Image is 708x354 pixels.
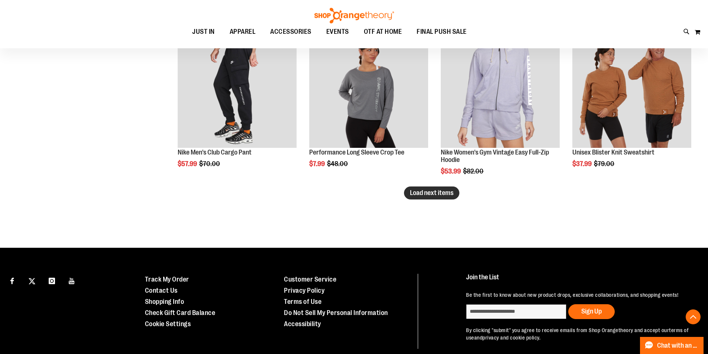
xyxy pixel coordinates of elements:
a: Product image for Nike Gym Vintage Easy Full Zip Hoodie [441,29,560,149]
span: $79.00 [594,160,615,168]
a: Shopping Info [145,298,184,305]
img: Twitter [29,278,35,285]
a: Customer Service [284,276,336,283]
span: APPAREL [230,23,256,40]
span: JUST IN [192,23,215,40]
img: Product image for Unisex Blister Knit Sweatshirt [572,29,691,148]
span: $7.99 [309,160,326,168]
span: ACCESSORIES [270,23,311,40]
div: product [569,25,695,186]
img: Product image for Nike Gym Vintage Easy Full Zip Hoodie [441,29,560,148]
a: JUST IN [185,23,222,40]
a: Product image for Nike Mens Club Cargo Pant [178,29,297,149]
a: APPAREL [222,23,263,40]
a: Accessibility [284,320,321,328]
span: Sign Up [581,308,602,315]
span: $70.00 [199,160,221,168]
span: $48.00 [327,160,349,168]
span: $57.99 [178,160,198,168]
a: Track My Order [145,276,189,283]
span: Load next items [410,189,453,197]
a: FINAL PUSH SALE [409,23,474,40]
a: Nike Men's Club Cargo Pant [178,149,252,156]
img: Shop Orangetheory [313,8,395,23]
a: Visit our X page [26,274,39,287]
a: Visit our Facebook page [6,274,19,287]
a: EVENTS [319,23,356,40]
a: Performance Long Sleeve Crop Tee [309,149,404,156]
input: enter email [466,304,566,319]
a: Product image for Unisex Blister Knit SweatshirtSALE [572,29,691,149]
span: Chat with an Expert [657,342,699,349]
span: EVENTS [326,23,349,40]
a: Contact Us [145,287,178,294]
a: Unisex Blister Knit Sweatshirt [572,149,654,156]
div: product [305,25,432,186]
button: Back To Top [686,309,701,324]
a: ACCESSORIES [263,23,319,40]
a: Do Not Sell My Personal Information [284,309,388,316]
p: Be the first to know about new product drops, exclusive collaborations, and shopping events! [466,291,691,299]
div: product [437,25,563,194]
a: Visit our Youtube page [65,274,78,287]
a: Product image for Performance Long Sleeve Crop TeeSALE [309,29,428,149]
span: $82.00 [463,168,485,175]
a: Privacy Policy [284,287,324,294]
a: Visit our Instagram page [45,274,58,287]
a: Terms of Use [284,298,321,305]
span: $37.99 [572,160,593,168]
a: Nike Women's Gym Vintage Easy Full-Zip Hoodie [441,149,549,163]
button: Load next items [404,186,459,199]
a: terms of use [466,327,689,341]
img: Product image for Nike Mens Club Cargo Pant [178,29,297,148]
a: Cookie Settings [145,320,191,328]
h4: Join the List [466,274,691,288]
span: FINAL PUSH SALE [417,23,467,40]
div: product [174,25,300,186]
p: By clicking "submit" you agree to receive emails from Shop Orangetheory and accept our and [466,327,691,341]
span: $53.99 [441,168,462,175]
a: OTF AT HOME [356,23,410,40]
span: OTF AT HOME [364,23,402,40]
button: Chat with an Expert [640,337,704,354]
a: privacy and cookie policy. [482,335,540,341]
a: Check Gift Card Balance [145,309,216,316]
img: Product image for Performance Long Sleeve Crop Tee [309,29,428,148]
button: Sign Up [568,304,615,319]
